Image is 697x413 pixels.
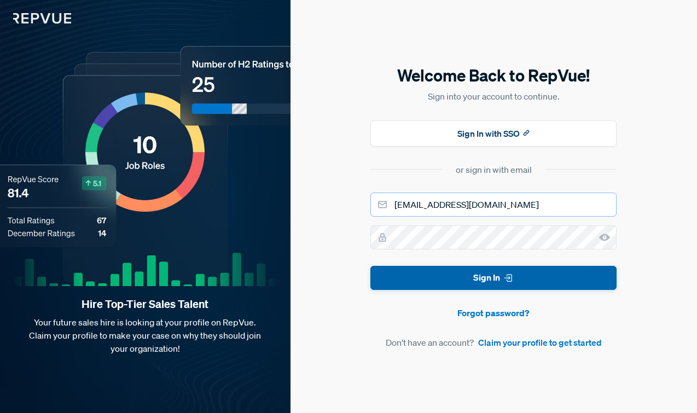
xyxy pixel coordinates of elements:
strong: Hire Top-Tier Sales Talent [18,297,273,311]
a: Claim your profile to get started [478,336,602,349]
button: Sign In [370,266,617,290]
button: Sign In with SSO [370,120,617,147]
input: Email address [370,193,617,217]
p: Sign into your account to continue. [370,90,617,103]
p: Your future sales hire is looking at your profile on RepVue. Claim your profile to make your case... [18,316,273,355]
article: Don't have an account? [370,336,617,349]
a: Forgot password? [370,306,617,319]
h5: Welcome Back to RepVue! [370,64,617,87]
div: or sign in with email [456,163,532,176]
